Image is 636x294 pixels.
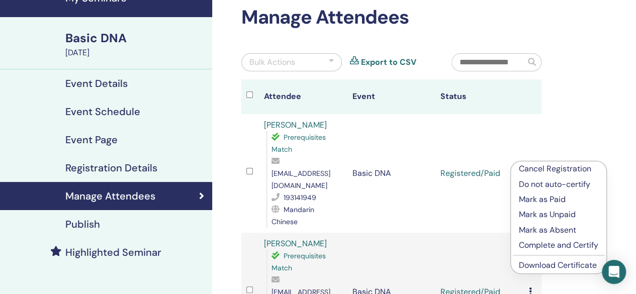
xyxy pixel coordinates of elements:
span: Prerequisites Match [271,133,326,154]
a: Export to CSV [361,56,416,68]
h4: Registration Details [65,162,157,174]
p: Mark as Unpaid [519,209,598,221]
div: Open Intercom Messenger [602,260,626,284]
p: Cancel Registration [519,163,598,175]
h4: Highlighted Seminar [65,246,161,258]
th: Attendee [259,79,347,114]
p: Mark as Paid [519,193,598,206]
div: [DATE] [65,47,206,59]
td: Basic DNA [347,114,435,233]
h4: Event Details [65,77,128,89]
h4: Event Schedule [65,106,140,118]
div: Basic DNA [65,30,206,47]
span: 193141949 [284,193,316,202]
p: Mark as Absent [519,224,598,236]
th: Event [347,79,435,114]
h4: Manage Attendees [65,190,155,202]
a: [PERSON_NAME] [264,120,327,130]
h4: Event Page [65,134,118,146]
a: Download Certificate [519,260,597,270]
a: [PERSON_NAME] [264,238,327,249]
div: Bulk Actions [249,56,295,68]
p: Complete and Certify [519,239,598,251]
h4: Publish [65,218,100,230]
span: [EMAIL_ADDRESS][DOMAIN_NAME] [271,169,330,190]
th: Status [435,79,524,114]
span: Mandarin Chinese [271,205,314,226]
h2: Manage Attendees [241,6,541,29]
a: Basic DNA[DATE] [59,30,212,59]
p: Do not auto-certify [519,178,598,190]
span: Prerequisites Match [271,251,326,272]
